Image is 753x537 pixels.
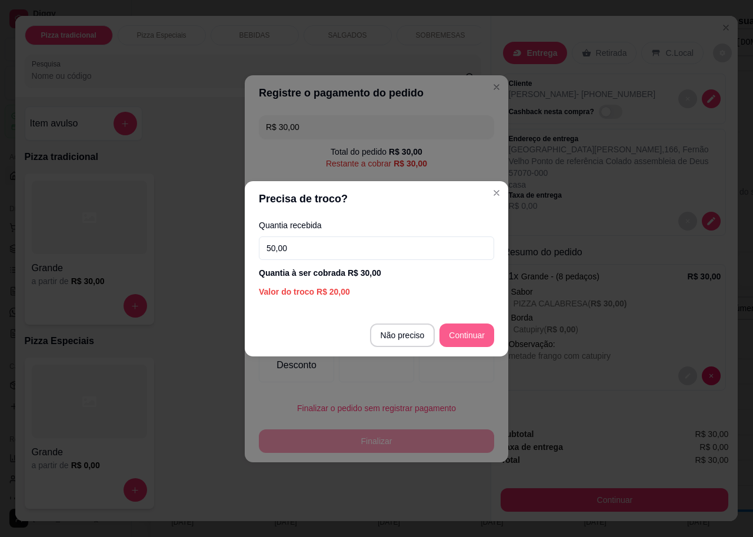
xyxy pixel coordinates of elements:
div: Valor do troco R$ 20,00 [259,286,494,298]
header: Precisa de troco? [245,181,508,216]
button: Continuar [439,323,494,347]
button: Não preciso [370,323,435,347]
div: Quantia à ser cobrada R$ 30,00 [259,267,494,279]
button: Close [487,184,506,202]
label: Quantia recebida [259,221,494,229]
